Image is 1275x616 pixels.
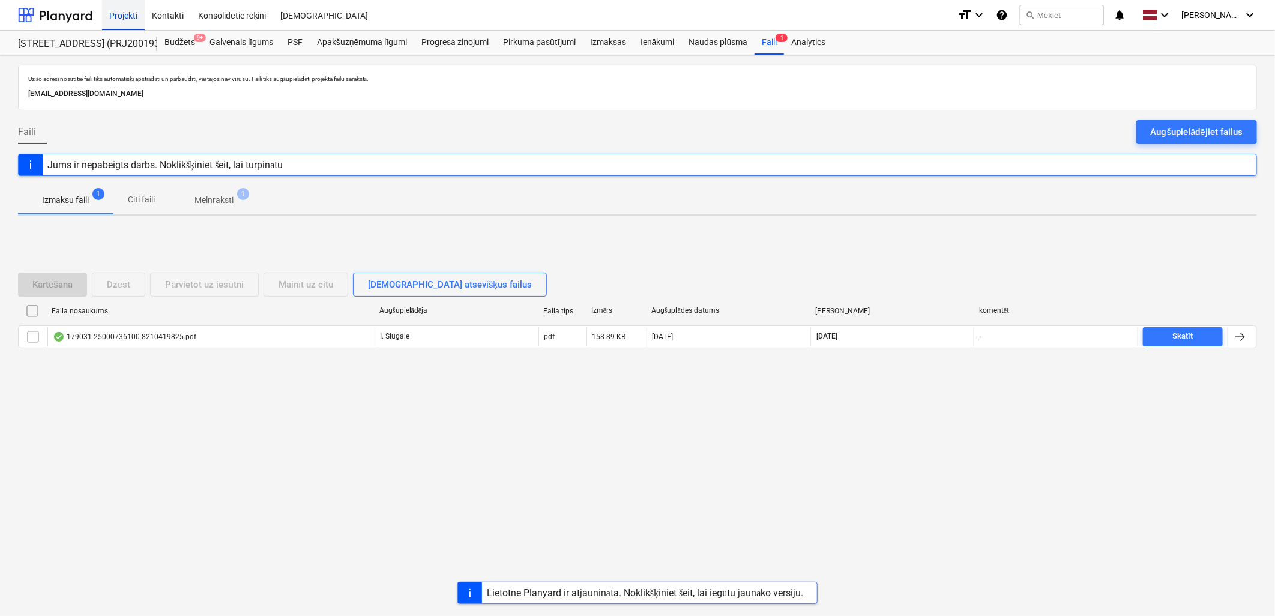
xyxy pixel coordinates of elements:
p: Uz šo adresi nosūtītie faili tiks automātiski apstrādāti un pārbaudīti, vai tajos nav vīrusu. Fai... [28,75,1247,83]
div: komentēt [979,306,1133,315]
i: keyboard_arrow_down [1157,8,1172,22]
div: [STREET_ADDRESS] (PRJ2001934) 2601941 [18,38,143,50]
div: pdf [544,333,555,341]
span: 1 [776,34,788,42]
i: keyboard_arrow_down [972,8,986,22]
a: Ienākumi [633,31,682,55]
span: 1 [237,188,249,200]
p: Citi faili [127,193,156,206]
div: Skatīt [1173,330,1193,343]
div: 179031-25000736100-8210419825.pdf [53,332,196,342]
p: [EMAIL_ADDRESS][DOMAIN_NAME] [28,88,1247,100]
a: Izmaksas [583,31,633,55]
span: [PERSON_NAME] [1181,10,1241,20]
a: Analytics [784,31,833,55]
button: Skatīt [1143,327,1223,346]
button: [DEMOGRAPHIC_DATA] atsevišķus failus [353,273,547,297]
i: format_size [957,8,972,22]
div: [DATE] [652,333,673,341]
a: Faili1 [755,31,784,55]
span: 1 [92,188,104,200]
div: Augšuplādes datums [651,306,806,315]
a: Progresa ziņojumi [414,31,496,55]
div: Faila nosaukums [52,307,370,315]
div: Jums ir nepabeigts darbs. Noklikšķiniet šeit, lai turpinātu [47,159,283,171]
div: 158.89 KB [592,333,625,341]
div: Budžets [157,31,202,55]
button: Meklēt [1020,5,1104,25]
p: Izmaksu faili [42,194,89,207]
a: Budžets9+ [157,31,202,55]
a: Pirkuma pasūtījumi [496,31,583,55]
div: Augšupielādējiet failus [1151,124,1243,140]
div: Izmērs [591,306,642,315]
div: Lietotne Planyard ir atjaunināta. Noklikšķiniet šeit, lai iegūtu jaunāko versiju. [487,587,804,599]
a: PSF [280,31,310,55]
div: [DEMOGRAPHIC_DATA] atsevišķus failus [368,277,532,292]
p: Melnraksti [194,194,234,207]
span: search [1025,10,1035,20]
i: notifications [1114,8,1126,22]
iframe: Chat Widget [1215,558,1275,616]
span: 9+ [194,34,206,42]
div: - [979,333,981,341]
i: Zināšanu pamats [996,8,1008,22]
p: I. Siugale [380,331,409,342]
a: Galvenais līgums [202,31,280,55]
div: Faili [755,31,784,55]
span: [DATE] [816,331,839,342]
div: Faila tips [543,307,582,315]
i: keyboard_arrow_down [1243,8,1257,22]
div: OCR pabeigts [53,332,65,342]
button: Augšupielādējiet failus [1136,120,1257,144]
div: [PERSON_NAME] [815,307,969,315]
a: Naudas plūsma [682,31,755,55]
span: Faili [18,125,36,139]
div: Augšupielādēja [379,306,534,315]
a: Apakšuzņēmuma līgumi [310,31,414,55]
